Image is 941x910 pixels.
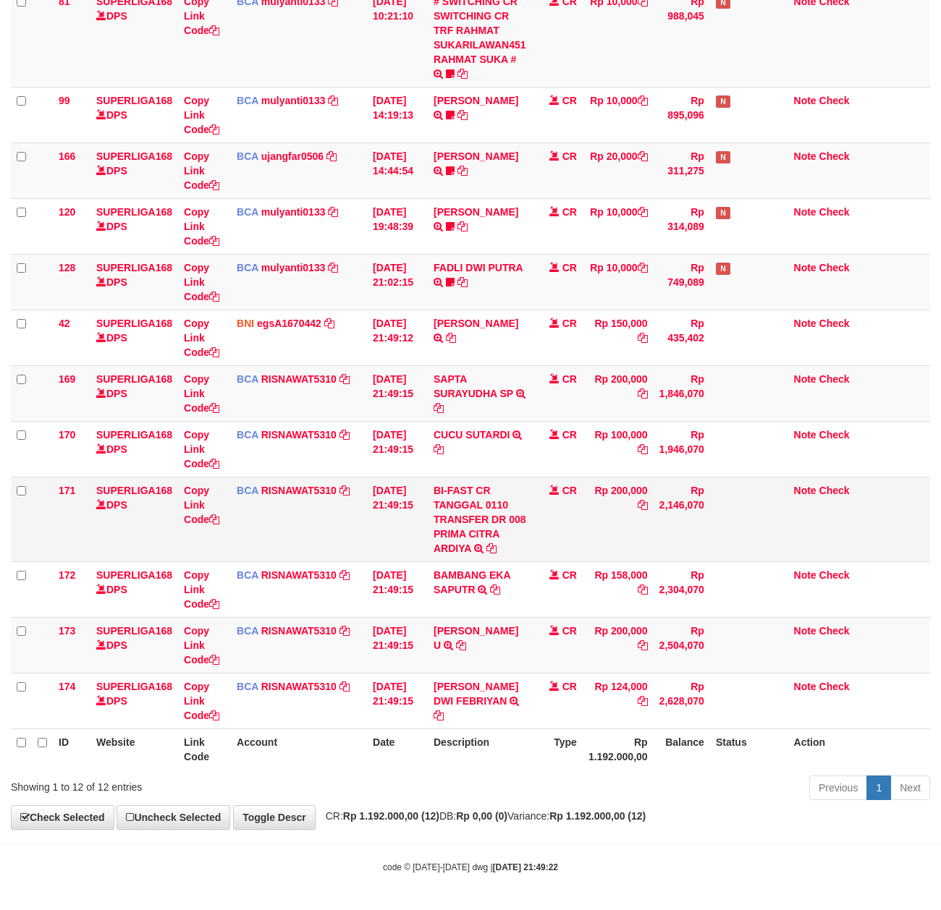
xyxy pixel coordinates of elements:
[184,373,219,414] a: Copy Link Code
[532,728,583,770] th: Type
[261,373,337,385] a: RISNAWAT5310
[794,206,816,218] a: Note
[434,373,513,399] a: SAPTA SURAYUDHA SP
[456,639,466,651] a: Copy ACHMAD MISBACHUL U to clipboard
[184,625,219,666] a: Copy Link Code
[583,310,654,365] td: Rp 150,000
[716,95,730,108] span: Has Note
[326,150,337,162] a: Copy ujangfar0506 to clipboard
[654,421,710,477] td: Rp 1,946,070
[819,262,850,273] a: Check
[583,673,654,728] td: Rp 124,000
[90,728,178,770] th: Website
[434,318,518,329] a: [PERSON_NAME]
[367,143,428,198] td: [DATE] 14:44:54
[794,485,816,496] a: Note
[343,810,439,822] strong: Rp 1.192.000,00 (12)
[819,681,850,692] a: Check
[184,569,219,610] a: Copy Link Code
[794,262,816,273] a: Note
[59,569,75,581] span: 172
[446,332,456,344] a: Copy MUHAMAD ALFI ROHFIAN to clipboard
[493,862,558,872] strong: [DATE] 21:49:22
[339,373,350,385] a: Copy RISNAWAT5310 to clipboard
[794,569,816,581] a: Note
[237,318,254,329] span: BNI
[237,569,258,581] span: BCA
[339,485,350,496] a: Copy RISNAWAT5310 to clipboard
[90,143,178,198] td: DPS
[383,862,558,872] small: code © [DATE]-[DATE] dwg |
[96,485,172,496] a: SUPERLIGA168
[654,617,710,673] td: Rp 2,504,070
[237,485,258,496] span: BCA
[96,150,172,162] a: SUPERLIGA168
[434,443,444,455] a: Copy CUCU SUTARDI to clipboard
[96,429,172,441] a: SUPERLIGA168
[339,625,350,637] a: Copy RISNAWAT5310 to clipboard
[328,95,338,106] a: Copy mulyanti0133 to clipboard
[90,87,178,143] td: DPS
[434,262,523,273] a: FADLI DWI PUTRA
[96,681,172,692] a: SUPERLIGA168
[819,625,850,637] a: Check
[59,681,75,692] span: 174
[231,728,367,770] th: Account
[562,625,577,637] span: CR
[819,485,850,496] a: Check
[654,310,710,365] td: Rp 435,402
[890,775,930,800] a: Next
[788,728,930,770] th: Action
[11,805,114,830] a: Check Selected
[96,625,172,637] a: SUPERLIGA168
[261,681,337,692] a: RISNAWAT5310
[117,805,230,830] a: Uncheck Selected
[96,318,172,329] a: SUPERLIGA168
[367,728,428,770] th: Date
[367,310,428,365] td: [DATE] 21:49:12
[59,373,75,385] span: 169
[819,206,850,218] a: Check
[562,429,577,441] span: CR
[866,775,891,800] a: 1
[257,318,321,329] a: egsA1670442
[638,584,648,595] a: Copy Rp 158,000 to clipboard
[638,443,648,455] a: Copy Rp 100,000 to clipboard
[367,477,428,561] td: [DATE] 21:49:15
[562,262,577,273] span: CR
[328,262,338,273] a: Copy mulyanti0133 to clipboard
[237,206,258,218] span: BCA
[367,87,428,143] td: [DATE] 14:19:13
[562,569,577,581] span: CR
[638,262,648,273] a: Copy Rp 10,000 to clipboard
[261,569,337,581] a: RISNAWAT5310
[339,569,350,581] a: Copy RISNAWAT5310 to clipboard
[638,695,648,707] a: Copy Rp 124,000 to clipboard
[59,429,75,441] span: 170
[819,569,850,581] a: Check
[59,95,70,106] span: 99
[339,429,350,441] a: Copy RISNAWAT5310 to clipboard
[434,206,518,218] a: [PERSON_NAME]
[237,373,258,385] span: BCA
[583,87,654,143] td: Rp 10,000
[184,150,219,191] a: Copy Link Code
[819,373,850,385] a: Check
[237,681,258,692] span: BCA
[457,165,468,177] a: Copy NOVEN ELING PRAYOG to clipboard
[583,365,654,421] td: Rp 200,000
[562,318,577,329] span: CR
[434,681,518,707] a: [PERSON_NAME] DWI FEBRIYAN
[237,150,258,162] span: BCA
[367,198,428,254] td: [DATE] 19:48:39
[638,639,648,651] a: Copy Rp 200,000 to clipboard
[367,254,428,310] td: [DATE] 21:02:15
[562,150,577,162] span: CR
[794,373,816,385] a: Note
[490,584,500,595] a: Copy BAMBANG EKA SAPUTR to clipboard
[237,429,258,441] span: BCA
[562,681,577,692] span: CR
[638,499,648,511] a: Copy Rp 200,000 to clipboard
[184,318,219,358] a: Copy Link Code
[96,569,172,581] a: SUPERLIGA168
